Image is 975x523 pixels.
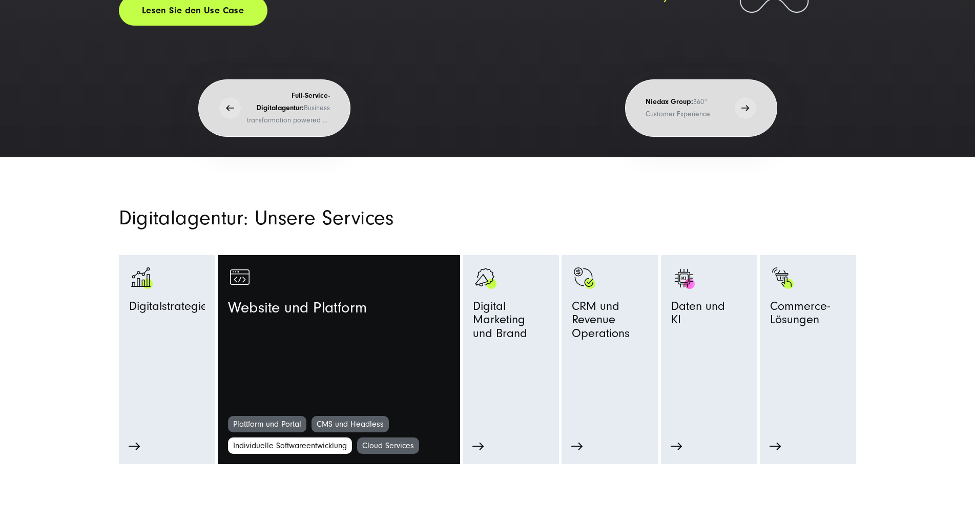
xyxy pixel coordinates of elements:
[357,437,419,454] a: Cloud Services
[312,416,389,432] a: CMS und Headless
[646,96,729,120] p: 360° Customer Experience
[246,90,330,127] p: Business transformation powered by digital innovation
[228,265,450,416] a: Browser Symbol als Zeichen für Web Development - Digitalagentur SUNZINET programming-browser-prog...
[228,300,367,322] span: Website und Platform
[572,265,648,416] a: Symbol mit einem Haken und einem Dollarzeichen. monetization-approve-business-products_white CRM ...
[646,98,693,106] strong: Niedax Group:
[257,92,330,112] strong: Full-Service-Digitalagentur:
[473,300,549,345] span: Digital Marketing und Brand
[473,265,549,394] a: advertising-megaphone-business-products_black advertising-megaphone-business-products_white Digit...
[228,416,306,432] a: Plattform und Portal
[228,265,254,291] img: programming-browser-programming-apps-websites_white
[228,437,352,454] a: Individuelle Softwareentwicklung
[770,265,846,416] a: Bild eines Fingers, der auf einen schwarzen Einkaufswagen mit grünen Akzenten klickt: Digitalagen...
[129,300,208,318] span: Digitalstrategie
[625,79,777,137] button: Niedax Group:360° Customer Experience
[119,208,606,228] h2: Digitalagentur: Unsere Services
[198,79,350,137] button: Full-Service-Digitalagentur:Business transformation powered by digital innovation
[671,265,747,394] a: KI 1 KI 1 Daten undKI
[129,265,205,416] a: analytics-graph-bar-business analytics-graph-bar-business_white Digitalstrategie
[671,300,725,331] span: Daten und KI
[770,300,846,331] span: Commerce-Lösungen
[572,300,648,345] span: CRM und Revenue Operations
